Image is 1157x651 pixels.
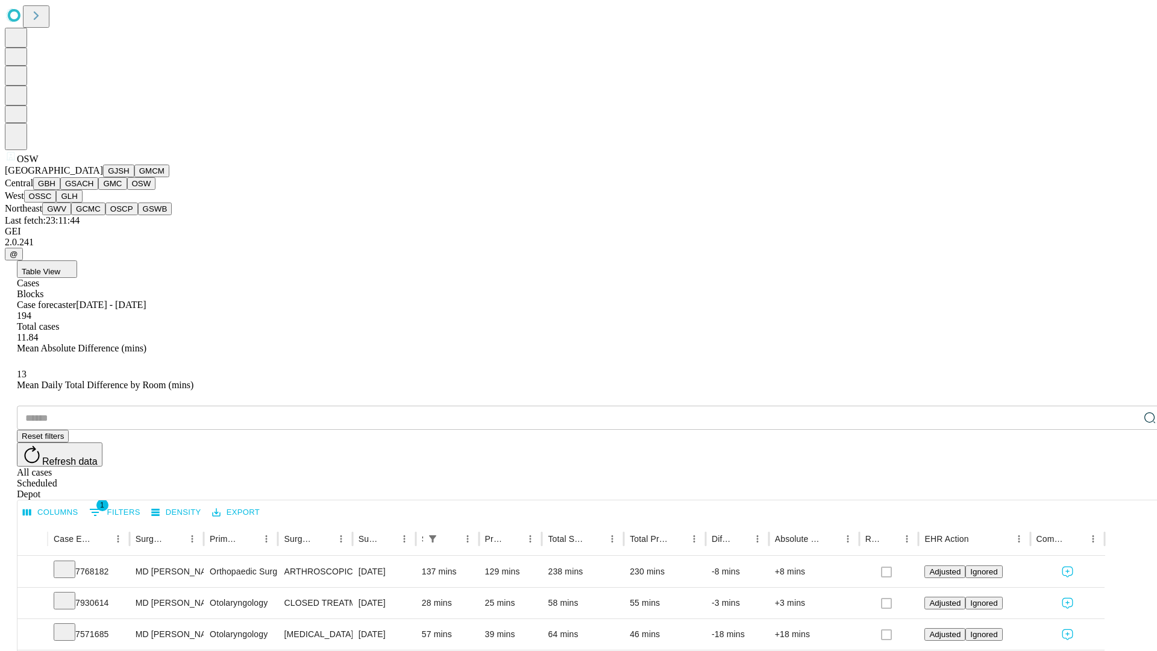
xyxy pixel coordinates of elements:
[54,588,124,618] div: 7930614
[485,534,504,544] div: Predicted In Room Duration
[209,503,263,522] button: Export
[442,530,459,547] button: Sort
[110,530,127,547] button: Menu
[749,530,766,547] button: Menu
[924,534,968,544] div: EHR Action
[422,619,473,650] div: 57 mins
[359,588,410,618] div: [DATE]
[98,177,127,190] button: GMC
[359,556,410,587] div: [DATE]
[316,530,333,547] button: Sort
[459,530,476,547] button: Menu
[1068,530,1085,547] button: Sort
[20,503,81,522] button: Select columns
[712,619,763,650] div: -18 mins
[970,630,997,639] span: Ignored
[485,619,536,650] div: 39 mins
[241,530,258,547] button: Sort
[422,534,423,544] div: Scheduled In Room Duration
[17,154,39,164] span: OSW
[1085,530,1102,547] button: Menu
[134,165,169,177] button: GMCM
[630,534,668,544] div: Total Predicted Duration
[775,534,821,544] div: Absolute Difference
[924,628,965,641] button: Adjusted
[86,503,143,522] button: Show filters
[929,567,961,576] span: Adjusted
[712,556,763,587] div: -8 mins
[5,248,23,260] button: @
[965,565,1002,578] button: Ignored
[17,310,31,321] span: 194
[5,203,42,213] span: Northeast
[33,177,60,190] button: GBH
[1011,530,1027,547] button: Menu
[284,556,346,587] div: ARTHROSCOPICALLY AIDED ACL RECONSTRUCTION
[17,321,59,332] span: Total cases
[17,332,38,342] span: 11.84
[5,165,103,175] span: [GEOGRAPHIC_DATA]
[775,556,853,587] div: +8 mins
[359,534,378,544] div: Surgery Date
[882,530,898,547] button: Sort
[5,190,24,201] span: West
[105,203,138,215] button: OSCP
[24,562,42,583] button: Expand
[669,530,686,547] button: Sort
[712,588,763,618] div: -3 mins
[548,556,618,587] div: 238 mins
[379,530,396,547] button: Sort
[22,432,64,441] span: Reset filters
[630,556,700,587] div: 230 mins
[970,567,997,576] span: Ignored
[210,534,240,544] div: Primary Service
[42,203,71,215] button: GWV
[258,530,275,547] button: Menu
[210,556,272,587] div: Orthopaedic Surgery
[54,534,92,544] div: Case Epic Id
[103,165,134,177] button: GJSH
[54,556,124,587] div: 7768182
[71,203,105,215] button: GCMC
[630,588,700,618] div: 55 mins
[76,300,146,310] span: [DATE] - [DATE]
[210,619,272,650] div: Otolaryngology
[970,599,997,608] span: Ignored
[24,624,42,646] button: Expand
[17,380,193,390] span: Mean Daily Total Difference by Room (mins)
[823,530,839,547] button: Sort
[5,237,1152,248] div: 2.0.241
[686,530,703,547] button: Menu
[548,619,618,650] div: 64 mins
[5,226,1152,237] div: GEI
[333,530,350,547] button: Menu
[138,203,172,215] button: GSWB
[184,530,201,547] button: Menu
[210,588,272,618] div: Otolaryngology
[548,588,618,618] div: 58 mins
[775,588,853,618] div: +3 mins
[5,215,80,225] span: Last fetch: 23:11:44
[56,190,82,203] button: GLH
[42,456,98,467] span: Refresh data
[898,530,915,547] button: Menu
[17,369,27,379] span: 13
[924,565,965,578] button: Adjusted
[424,530,441,547] div: 1 active filter
[865,534,881,544] div: Resolved in EHR
[136,534,166,544] div: Surgeon Name
[965,597,1002,609] button: Ignored
[775,619,853,650] div: +18 mins
[17,343,146,353] span: Mean Absolute Difference (mins)
[5,178,33,188] span: Central
[10,250,18,259] span: @
[929,630,961,639] span: Adjusted
[136,619,198,650] div: MD [PERSON_NAME] [PERSON_NAME] Md
[422,556,473,587] div: 137 mins
[96,499,108,511] span: 1
[24,190,57,203] button: OSSC
[732,530,749,547] button: Sort
[284,619,346,650] div: [MEDICAL_DATA] INSERTION TUBE [MEDICAL_DATA]
[587,530,604,547] button: Sort
[548,534,586,544] div: Total Scheduled Duration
